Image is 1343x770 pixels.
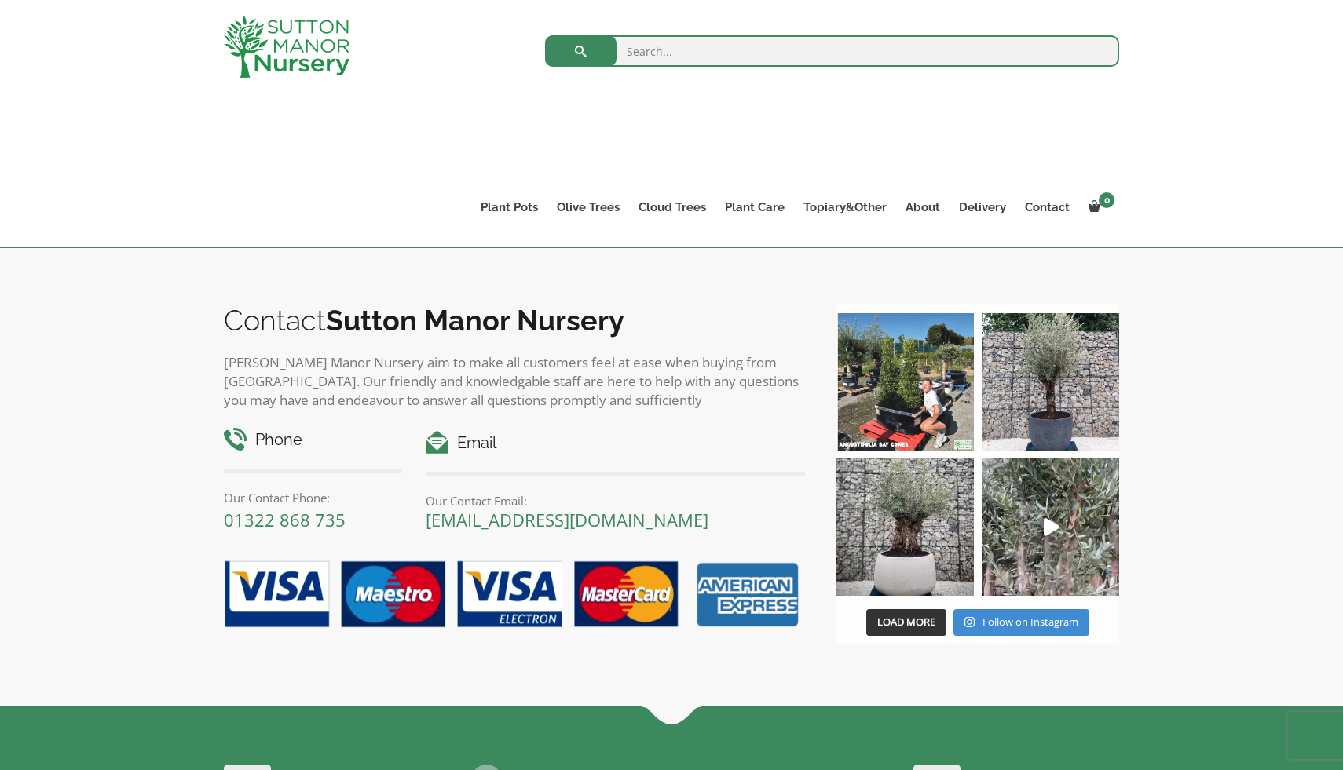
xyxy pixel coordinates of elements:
a: Topiary&Other [794,196,896,218]
a: [EMAIL_ADDRESS][DOMAIN_NAME] [426,508,708,531]
img: New arrivals Monday morning of beautiful olive trees 🤩🤩 The weather is beautiful this summer, gre... [982,458,1119,596]
a: Olive Trees [547,196,629,218]
a: Plant Pots [471,196,547,218]
h4: Email [426,431,805,455]
svg: Play [1044,518,1059,536]
a: 0 [1079,196,1119,218]
a: 01322 868 735 [224,508,346,531]
a: Play [982,458,1119,596]
button: Load More [866,609,946,636]
span: Follow on Instagram [983,615,1078,629]
p: Our Contact Email: [426,491,805,510]
a: About [896,196,950,218]
img: logo [224,16,349,78]
svg: Instagram [964,616,975,628]
span: 0 [1099,192,1114,208]
span: Load More [877,615,935,629]
img: payment-options.png [212,552,805,638]
h2: Contact [224,304,805,337]
b: Sutton Manor Nursery [326,304,624,337]
input: Search... [545,35,1119,67]
a: Delivery [950,196,1015,218]
p: [PERSON_NAME] Manor Nursery aim to make all customers feel at ease when buying from [GEOGRAPHIC_D... [224,353,805,410]
img: A beautiful multi-stem Spanish Olive tree potted in our luxurious fibre clay pots 😍😍 [982,313,1119,451]
img: Our elegant & picturesque Angustifolia Cones are an exquisite addition to your Bay Tree collectio... [836,313,974,451]
p: Our Contact Phone: [224,488,402,507]
h4: Phone [224,428,402,452]
a: Cloud Trees [629,196,715,218]
img: Check out this beauty we potted at our nursery today ❤️‍🔥 A huge, ancient gnarled Olive tree plan... [836,458,974,596]
a: Instagram Follow on Instagram [953,609,1089,636]
a: Plant Care [715,196,794,218]
a: Contact [1015,196,1079,218]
